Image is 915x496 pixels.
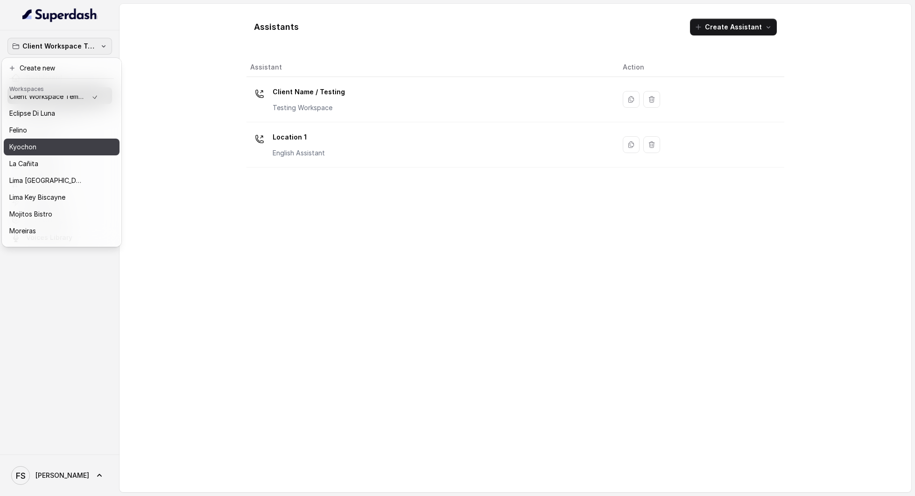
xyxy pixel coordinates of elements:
[9,91,84,102] p: Client Workspace Template
[9,242,46,253] p: Rreal Tacos
[4,60,120,77] button: Create new
[22,41,97,52] p: Client Workspace Template
[9,141,36,153] p: Kyochon
[2,58,121,247] div: Client Workspace Template
[9,175,84,186] p: Lima [GEOGRAPHIC_DATA]
[4,81,120,96] header: Workspaces
[9,158,38,169] p: La Cañita
[9,125,27,136] p: Felino
[7,38,112,55] button: Client Workspace Template
[9,108,55,119] p: Eclipse Di Luna
[9,192,65,203] p: Lima Key Biscayne
[9,225,36,237] p: Moreiras
[9,209,52,220] p: Mojitos Bistro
